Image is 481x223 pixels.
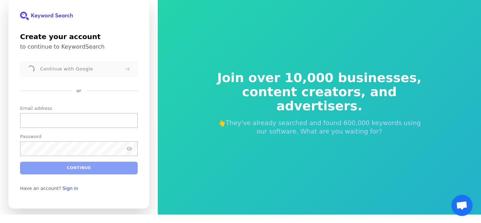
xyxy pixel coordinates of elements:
[20,43,138,50] p: to continue to KeywordSearch
[125,144,133,153] button: Show password
[212,119,426,136] p: 👆They've already searched and found 600,000 keywords using our software. What are you waiting for?
[20,12,73,20] img: KeywordSearch
[20,31,138,42] h1: Create your account
[76,88,81,94] p: or
[212,85,426,113] span: content creators, and advertisers.
[212,71,426,85] span: Join over 10,000 businesses,
[451,195,473,216] div: Open chat
[63,185,78,191] a: Sign in
[20,185,61,191] span: Have an account?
